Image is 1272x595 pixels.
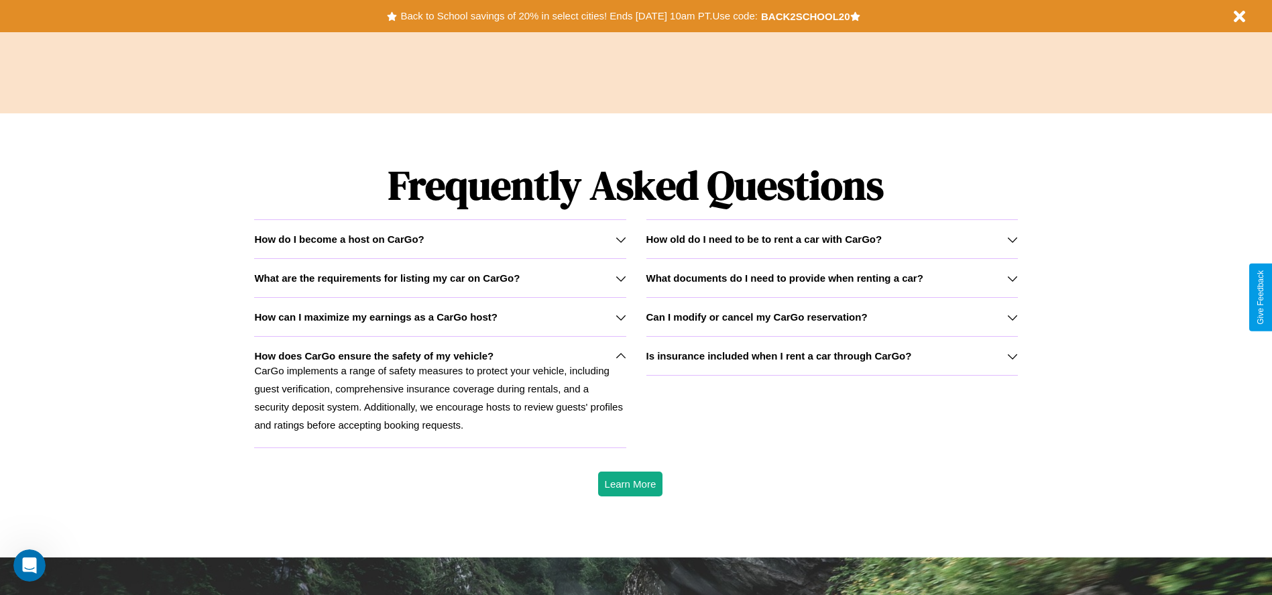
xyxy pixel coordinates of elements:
h3: Is insurance included when I rent a car through CarGo? [646,350,912,362]
button: Learn More [598,472,663,496]
button: Back to School savings of 20% in select cities! Ends [DATE] 10am PT.Use code: [397,7,760,25]
h3: What documents do I need to provide when renting a car? [646,272,923,284]
b: BACK2SCHOOL20 [761,11,850,22]
h1: Frequently Asked Questions [254,151,1017,219]
h3: How can I maximize my earnings as a CarGo host? [254,311,498,323]
div: Give Feedback [1256,270,1265,325]
h3: How does CarGo ensure the safety of my vehicle? [254,350,494,362]
h3: How old do I need to be to rent a car with CarGo? [646,233,882,245]
h3: How do I become a host on CarGo? [254,233,424,245]
iframe: Intercom live chat [13,549,46,582]
h3: Can I modify or cancel my CarGo reservation? [646,311,868,323]
p: CarGo implements a range of safety measures to protect your vehicle, including guest verification... [254,362,626,434]
h3: What are the requirements for listing my car on CarGo? [254,272,520,284]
